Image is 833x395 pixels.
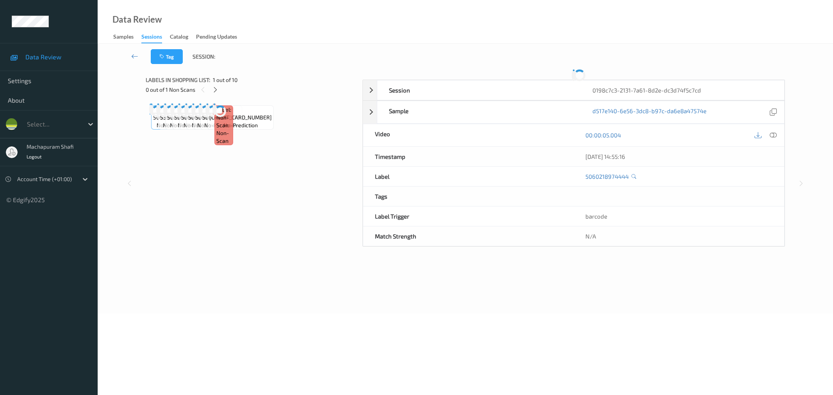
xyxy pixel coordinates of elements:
[170,32,196,43] a: Catalog
[223,121,258,129] span: no-prediction
[574,226,784,246] div: N/A
[585,131,621,139] a: 00:00:05.004
[184,121,218,129] span: no-prediction
[363,187,574,206] div: Tags
[170,33,188,43] div: Catalog
[377,80,581,100] div: Session
[377,101,581,123] div: Sample
[216,129,231,145] span: non-scan
[363,206,574,226] div: Label Trigger
[209,106,272,121] span: Label: [CREDIT_CARD_NUMBER]
[113,33,134,43] div: Samples
[178,121,212,129] span: no-prediction
[151,49,183,64] button: Tag
[146,85,357,94] div: 0 out of 1 Non Scans
[163,121,197,129] span: no-prediction
[574,206,784,226] div: barcode
[157,121,191,129] span: no-prediction
[141,33,162,43] div: Sessions
[197,121,232,129] span: no-prediction
[113,32,141,43] a: Samples
[363,167,574,186] div: Label
[363,80,785,100] div: Session0198c7c3-2131-7a61-8d2e-dc3d74f5c7cd
[196,32,245,43] a: Pending Updates
[213,76,237,84] span: 1 out of 10
[363,124,574,146] div: Video
[363,226,574,246] div: Match Strength
[141,32,170,43] a: Sessions
[363,147,574,166] div: Timestamp
[204,121,239,129] span: no-prediction
[592,107,706,117] a: d517e140-6e56-3dc8-b97c-da6e8a47574e
[585,173,629,180] a: 5060218974444
[192,121,226,129] span: no-prediction
[170,121,204,129] span: no-prediction
[363,101,785,124] div: Sampled517e140-6e56-3dc8-b97c-da6e8a47574e
[112,16,162,23] div: Data Review
[146,76,210,84] span: Labels in shopping list:
[193,53,215,60] span: Session:
[581,80,784,100] div: 0198c7c3-2131-7a61-8d2e-dc3d74f5c7cd
[216,106,231,129] span: Label: Non-Scan
[196,33,237,43] div: Pending Updates
[585,153,772,160] div: [DATE] 14:55:16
